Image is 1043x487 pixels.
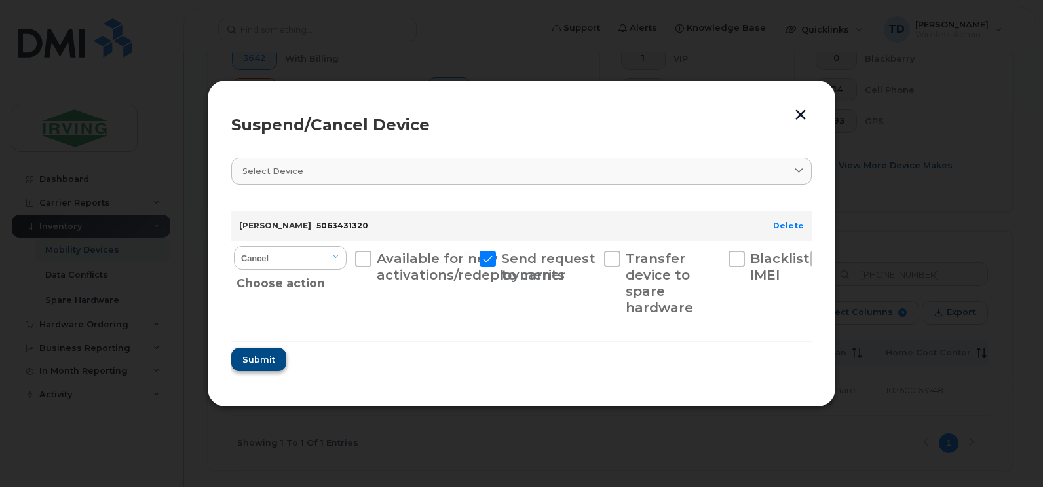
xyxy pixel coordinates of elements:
span: Blacklist IMEI [750,251,810,283]
a: Select device [231,158,812,185]
div: Suspend/Cancel Device [231,117,812,133]
input: Send request to carrier [464,251,470,257]
span: 5063431320 [316,221,368,230]
span: Submit [242,353,275,366]
div: Choose action [237,268,347,293]
span: Available for new activations/redeployments [377,251,565,283]
a: Delete [773,221,804,230]
span: Send request to carrier [501,251,596,283]
strong: [PERSON_NAME] [239,221,311,230]
span: Select device [242,165,303,177]
input: Available for new activations/redeployments [339,251,346,257]
input: New Username [795,251,801,257]
button: Submit [231,348,286,371]
input: Blacklist IMEI [713,251,719,257]
span: Transfer device to spare hardware [626,251,693,316]
input: Transfer device to spare hardware [588,251,595,257]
